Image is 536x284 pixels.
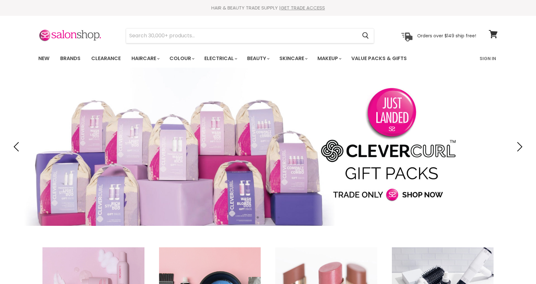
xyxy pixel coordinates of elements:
li: Page dot 1 [257,216,259,219]
a: Value Packs & Gifts [347,52,412,65]
button: Search [357,28,374,43]
li: Page dot 4 [278,216,280,219]
input: Search [126,28,357,43]
a: GET TRADE ACCESS [281,4,325,11]
a: Brands [55,52,85,65]
a: Beauty [242,52,273,65]
a: Colour [165,52,198,65]
a: Skincare [275,52,311,65]
div: HAIR & BEAUTY TRADE SUPPLY | [30,5,506,11]
nav: Main [30,49,506,68]
button: Previous [11,140,24,153]
a: Sign In [476,52,500,65]
a: New [34,52,54,65]
a: Electrical [200,52,241,65]
ul: Main menu [34,49,444,68]
button: Next [512,140,525,153]
a: Haircare [127,52,163,65]
li: Page dot 3 [271,216,273,219]
a: Makeup [313,52,345,65]
form: Product [126,28,374,43]
p: Orders over $149 ship free! [417,33,476,38]
li: Page dot 2 [264,216,266,219]
a: Clearance [86,52,125,65]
